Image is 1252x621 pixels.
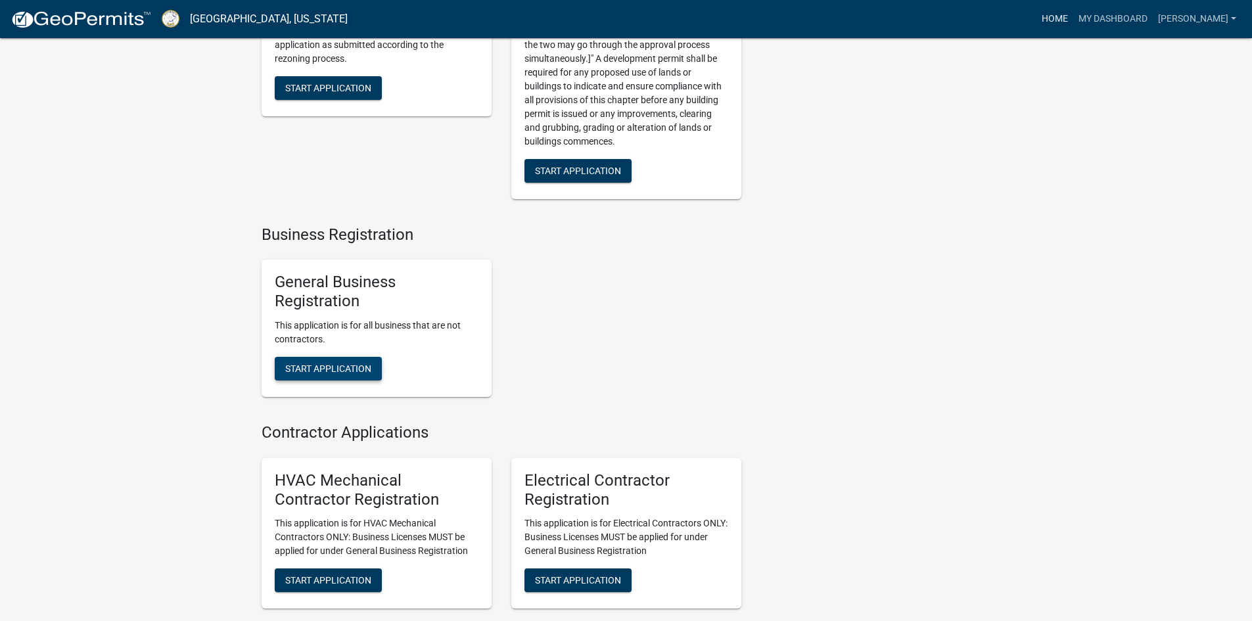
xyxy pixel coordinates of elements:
[275,273,478,311] h5: General Business Registration
[535,165,621,175] span: Start Application
[285,363,371,374] span: Start Application
[1073,7,1153,32] a: My Dashboard
[535,575,621,586] span: Start Application
[1153,7,1241,32] a: [PERSON_NAME]
[524,159,632,183] button: Start Application
[275,76,382,100] button: Start Application
[275,319,478,346] p: This application is for all business that are not contractors.
[285,82,371,93] span: Start Application
[275,357,382,380] button: Start Application
[524,471,728,509] h5: Electrical Contractor Registration
[262,225,741,244] h4: Business Registration
[162,10,179,28] img: Putnam County, Georgia
[275,568,382,592] button: Start Application
[524,568,632,592] button: Start Application
[1036,7,1073,32] a: Home
[524,517,728,558] p: This application is for Electrical Contractors ONLY: Business Licenses MUST be applied for under ...
[262,423,741,442] h4: Contractor Applications
[275,517,478,558] p: This application is for HVAC Mechanical Contractors ONLY: Business Licenses MUST be applied for u...
[275,471,478,509] h5: HVAC Mechanical Contractor Registration
[285,575,371,586] span: Start Application
[190,8,348,30] a: [GEOGRAPHIC_DATA], [US_STATE]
